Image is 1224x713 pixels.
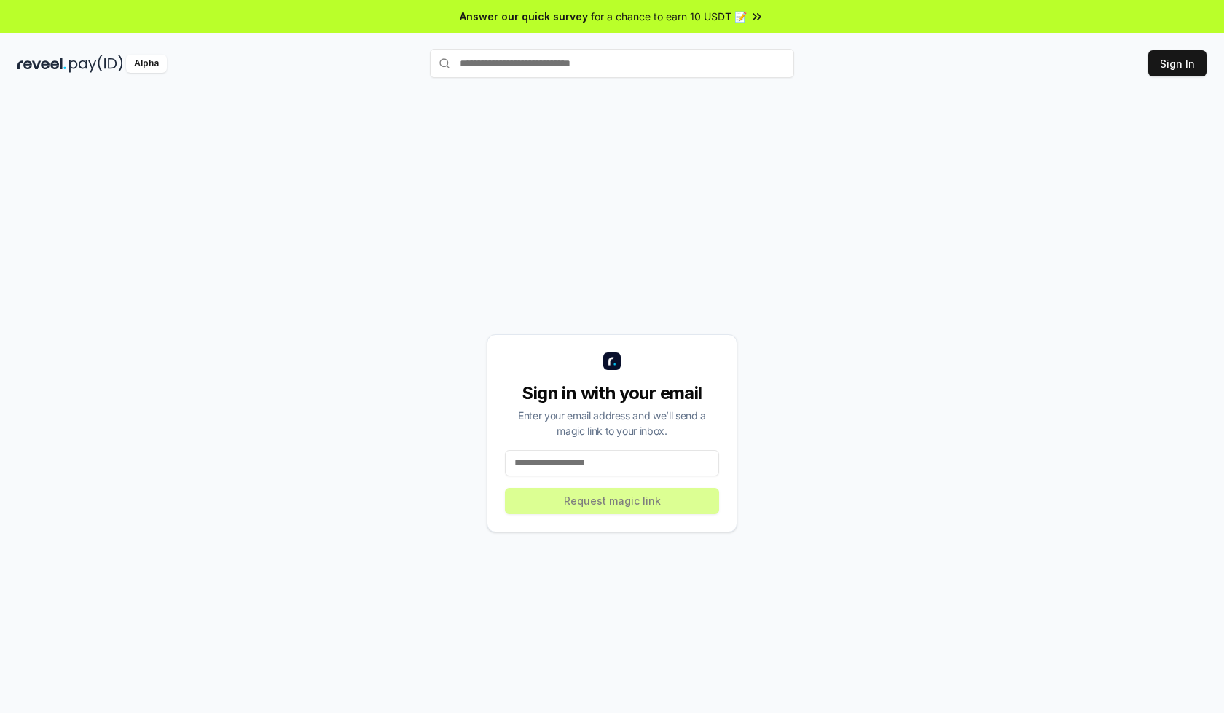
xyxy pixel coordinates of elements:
[603,352,621,370] img: logo_small
[460,9,588,24] span: Answer our quick survey
[69,55,123,73] img: pay_id
[591,9,747,24] span: for a chance to earn 10 USDT 📝
[17,55,66,73] img: reveel_dark
[126,55,167,73] div: Alpha
[505,382,719,405] div: Sign in with your email
[1148,50,1207,76] button: Sign In
[505,408,719,438] div: Enter your email address and we’ll send a magic link to your inbox.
